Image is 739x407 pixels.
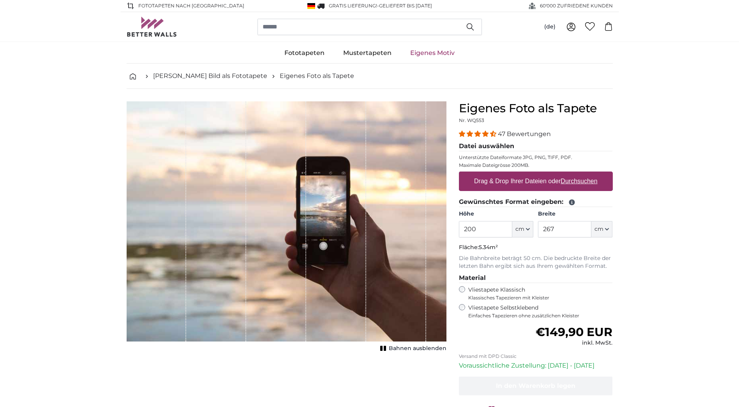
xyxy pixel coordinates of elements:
[471,173,601,189] label: Drag & Drop Ihrer Dateien oder
[538,20,562,34] button: (de)
[468,295,606,301] span: Klassisches Tapezieren mit Kleister
[459,117,484,123] span: Nr. WQ553
[515,225,524,233] span: cm
[561,178,597,184] u: Durchsuchen
[459,210,533,218] label: Höhe
[498,130,551,138] span: 47 Bewertungen
[334,43,401,63] a: Mustertapeten
[459,142,613,151] legend: Datei auswählen
[591,221,612,237] button: cm
[468,304,613,319] label: Vliestapete Selbstklebend
[468,286,606,301] label: Vliestapete Klassisch
[401,43,464,63] a: Eigenes Motiv
[379,3,432,9] span: Geliefert bis [DATE]
[377,3,432,9] span: -
[512,221,533,237] button: cm
[127,101,446,354] div: 1 of 1
[459,353,613,359] p: Versand mit DPD Classic
[127,17,177,37] img: Betterwalls
[459,255,613,270] p: Die Bahnbreite beträgt 50 cm. Die bedruckte Breite der letzten Bahn ergibt sich aus Ihrem gewählt...
[138,2,244,9] span: Fototapeten nach [GEOGRAPHIC_DATA]
[459,361,613,370] p: Voraussichtliche Zustellung: [DATE] - [DATE]
[307,3,315,9] img: Deutschland
[275,43,334,63] a: Fototapeten
[459,130,498,138] span: 4.38 stars
[153,71,267,81] a: [PERSON_NAME] Bild als Fototapete
[538,210,612,218] label: Breite
[459,244,613,251] p: Fläche:
[496,382,575,389] span: In den Warenkorb legen
[459,101,613,115] h1: Eigenes Foto als Tapete
[479,244,498,251] span: 5.34m²
[127,64,613,89] nav: breadcrumbs
[378,343,446,354] button: Bahnen ausblenden
[459,273,613,283] legend: Material
[280,71,354,81] a: Eigenes Foto als Tapete
[540,2,613,9] span: 60'000 ZUFRIEDENE KUNDEN
[468,313,613,319] span: Einfaches Tapezieren ohne zusätzlichen Kleister
[536,325,612,339] span: €149,90 EUR
[459,197,613,207] legend: Gewünschtes Format eingeben:
[594,225,603,233] span: cm
[329,3,377,9] span: GRATIS Lieferung!
[459,162,613,168] p: Maximale Dateigrösse 200MB.
[389,345,446,352] span: Bahnen ausblenden
[536,339,612,347] div: inkl. MwSt.
[459,377,613,395] button: In den Warenkorb legen
[459,154,613,161] p: Unterstützte Dateiformate JPG, PNG, TIFF, PDF.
